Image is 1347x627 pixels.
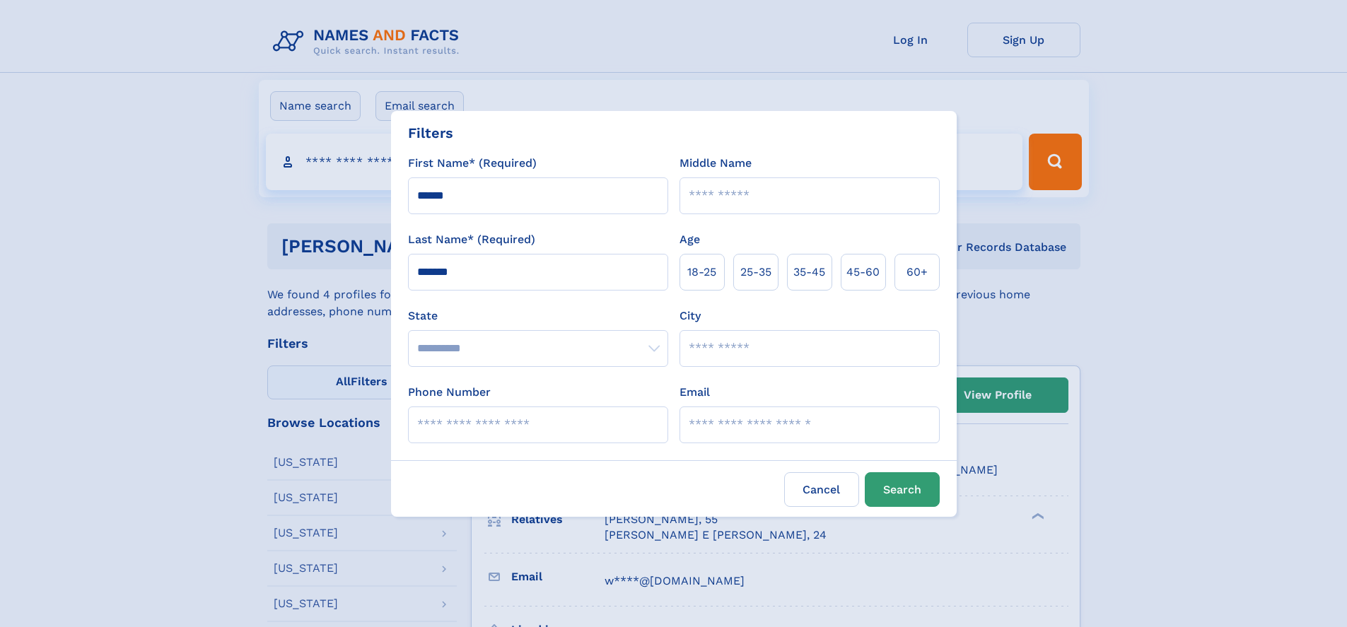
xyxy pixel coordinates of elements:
[680,155,752,172] label: Middle Name
[680,307,701,324] label: City
[846,264,880,281] span: 45‑60
[906,264,928,281] span: 60+
[408,122,453,143] div: Filters
[784,472,859,507] label: Cancel
[687,264,716,281] span: 18‑25
[680,384,710,401] label: Email
[408,384,491,401] label: Phone Number
[793,264,825,281] span: 35‑45
[680,231,700,248] label: Age
[408,307,668,324] label: State
[740,264,771,281] span: 25‑35
[408,155,537,172] label: First Name* (Required)
[408,231,535,248] label: Last Name* (Required)
[865,472,940,507] button: Search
